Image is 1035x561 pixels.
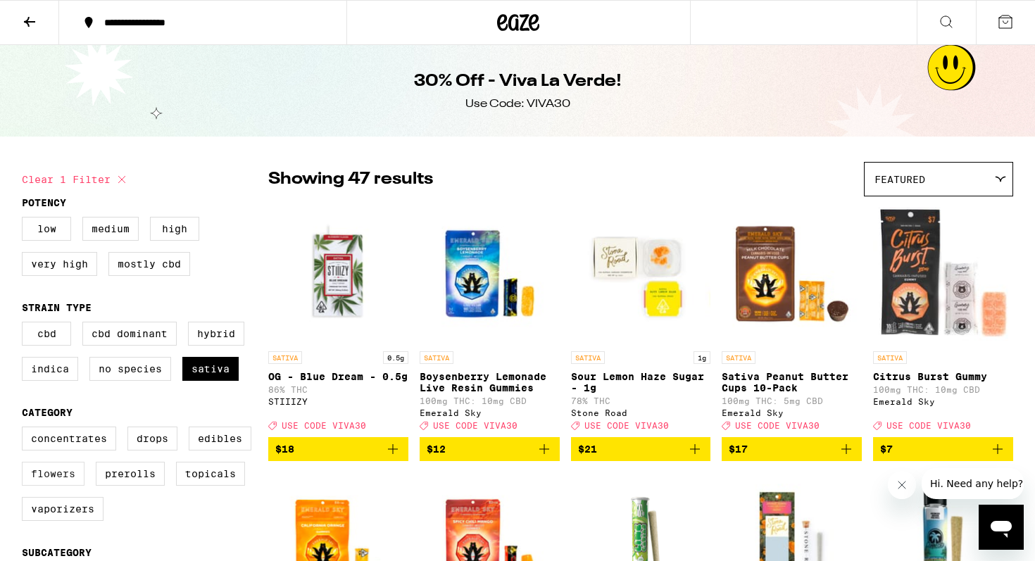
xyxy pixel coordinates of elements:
p: SATIVA [722,351,755,364]
legend: Category [22,407,73,418]
div: STIIIZY [268,397,408,406]
span: USE CODE VIVA30 [433,421,517,430]
button: Add to bag [571,437,711,461]
p: SATIVA [268,351,302,364]
span: $21 [578,443,597,455]
label: Topicals [176,462,245,486]
span: $17 [729,443,748,455]
label: Concentrates [22,427,116,450]
p: 86% THC [268,385,408,394]
label: Vaporizers [22,497,103,521]
div: Emerald Sky [722,408,862,417]
label: CBD Dominant [82,322,177,346]
span: $7 [880,443,893,455]
label: Medium [82,217,139,241]
span: USE CODE VIVA30 [735,421,820,430]
label: No Species [89,357,171,381]
span: USE CODE VIVA30 [886,421,971,430]
p: Citrus Burst Gummy [873,371,1013,382]
p: OG - Blue Dream - 0.5g [268,371,408,382]
p: SATIVA [571,351,605,364]
a: Open page for OG - Blue Dream - 0.5g from STIIIZY [268,203,408,437]
button: Add to bag [873,437,1013,461]
label: Indica [22,357,78,381]
p: Boysenberry Lemonade Live Resin Gummies [420,371,560,393]
p: 100mg THC: 10mg CBD [873,385,1013,394]
button: Clear 1 filter [22,162,130,197]
p: Sour Lemon Haze Sugar - 1g [571,371,711,393]
button: Add to bag [268,437,408,461]
img: Emerald Sky - Sativa Peanut Butter Cups 10-Pack [722,203,862,344]
iframe: Message from company [922,468,1024,499]
label: High [150,217,199,241]
label: Hybrid [188,322,244,346]
div: Stone Road [571,408,711,417]
p: 100mg THC: 5mg CBD [722,396,862,405]
p: 0.5g [383,351,408,364]
span: $12 [427,443,446,455]
label: Edibles [189,427,251,450]
p: 1g [694,351,710,364]
p: SATIVA [873,351,907,364]
div: Emerald Sky [420,408,560,417]
button: Add to bag [420,437,560,461]
img: Emerald Sky - Boysenberry Lemonade Live Resin Gummies [420,203,560,344]
p: Sativa Peanut Butter Cups 10-Pack [722,371,862,393]
p: SATIVA [420,351,453,364]
iframe: Button to launch messaging window [979,505,1024,550]
a: Open page for Citrus Burst Gummy from Emerald Sky [873,203,1013,437]
img: Emerald Sky - Citrus Burst Gummy [873,203,1013,344]
a: Open page for Boysenberry Lemonade Live Resin Gummies from Emerald Sky [420,203,560,437]
span: $18 [275,443,294,455]
img: Stone Road - Sour Lemon Haze Sugar - 1g [571,203,711,344]
a: Open page for Sativa Peanut Butter Cups 10-Pack from Emerald Sky [722,203,862,437]
p: 78% THC [571,396,711,405]
label: Prerolls [96,462,165,486]
label: Drops [127,427,177,450]
span: USE CODE VIVA30 [584,421,669,430]
label: Sativa [182,357,239,381]
label: Mostly CBD [108,252,190,276]
span: Featured [874,174,925,185]
legend: Strain Type [22,302,92,313]
div: Use Code: VIVA30 [465,96,570,112]
label: CBD [22,322,71,346]
button: Add to bag [722,437,862,461]
p: 100mg THC: 10mg CBD [420,396,560,405]
iframe: Close message [888,471,916,499]
img: STIIIZY - OG - Blue Dream - 0.5g [268,203,408,344]
h1: 30% Off - Viva La Verde! [414,70,622,94]
legend: Potency [22,197,66,208]
div: Emerald Sky [873,397,1013,406]
label: Very High [22,252,97,276]
span: USE CODE VIVA30 [282,421,366,430]
label: Flowers [22,462,84,486]
legend: Subcategory [22,547,92,558]
label: Low [22,217,71,241]
a: Open page for Sour Lemon Haze Sugar - 1g from Stone Road [571,203,711,437]
p: Showing 47 results [268,168,433,191]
